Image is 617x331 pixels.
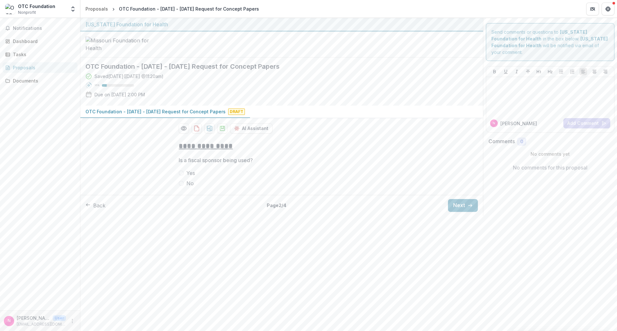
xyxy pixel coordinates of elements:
[500,120,537,127] p: [PERSON_NAME]
[228,109,245,115] span: Draft
[85,21,478,28] div: [US_STATE] Foundation for Health
[186,169,195,177] span: Yes
[179,156,253,164] p: Is a fiscal sponsor being used?
[85,202,105,209] button: Back
[94,83,99,88] p: 15 %
[535,68,543,75] button: Heading 1
[563,118,610,128] button: Add Comment
[186,179,194,187] span: No
[513,164,587,171] p: No comments for this proposal
[85,37,150,52] img: Missouri Foundation for Health
[13,64,72,71] div: Proposals
[579,68,587,75] button: Align Left
[13,77,72,84] div: Documents
[557,68,565,75] button: Bullet List
[204,123,215,134] button: download-proposal
[85,108,226,115] p: OTC Foundation - [DATE] - [DATE] Request for Concept Papers
[192,123,202,134] button: download-proposal
[18,3,55,10] div: OTC Foundation
[493,122,495,125] div: Nathan
[546,68,554,75] button: Heading 2
[217,123,228,134] button: download-proposal
[486,23,615,61] div: Send comments or questions to in the box below. will be notified via email of your comment.
[68,317,76,325] button: More
[488,138,515,144] h2: Comments
[586,3,599,15] button: Partners
[83,4,262,13] nav: breadcrumb
[3,36,77,47] a: Dashboard
[119,5,259,12] div: OTC Foundation - [DATE] - [DATE] Request for Concept Papers
[524,68,532,75] button: Strike
[3,49,77,60] a: Tasks
[591,68,598,75] button: Align Center
[602,3,614,15] button: Get Help
[491,68,498,75] button: Bold
[85,5,108,12] div: Proposals
[3,62,77,73] a: Proposals
[488,151,612,157] p: No comments yet
[267,202,286,209] p: Page 2 / 4
[53,315,66,321] p: User
[513,68,521,75] button: Italicize
[68,3,77,15] button: Open entity switcher
[502,68,510,75] button: Underline
[17,321,66,327] p: [EMAIL_ADDRESS][DOMAIN_NAME]
[230,123,273,134] button: AI Assistant
[17,315,50,321] p: [PERSON_NAME]
[13,38,72,45] div: Dashboard
[448,199,478,212] button: Next
[179,123,189,134] button: Preview 1eeb91f2-07d0-4cba-9207-b6f4f76470f9-0.pdf
[602,68,609,75] button: Align Right
[13,26,75,31] span: Notifications
[94,91,145,98] p: Due on [DATE] 2:00 PM
[83,4,111,13] a: Proposals
[8,319,11,323] div: Nathan
[94,73,164,80] div: Saved [DATE] ( [DATE] @ 11:20am )
[13,51,72,58] div: Tasks
[520,139,523,144] span: 0
[5,4,15,14] img: OTC Foundation
[18,10,36,15] span: Nonprofit
[85,63,468,70] h2: OTC Foundation - [DATE] - [DATE] Request for Concept Papers
[3,23,77,33] button: Notifications
[568,68,576,75] button: Ordered List
[3,75,77,86] a: Documents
